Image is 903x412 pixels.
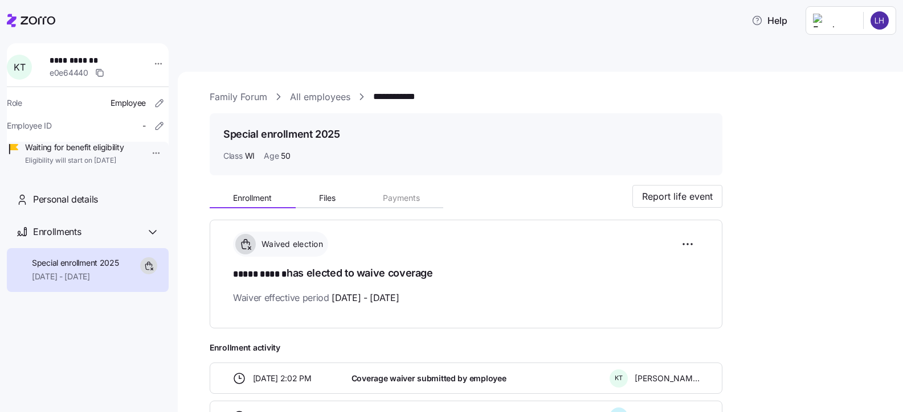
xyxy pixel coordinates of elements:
[319,194,336,202] span: Files
[25,142,124,153] span: Waiting for benefit eligibility
[7,120,52,131] span: Employee ID
[210,342,722,353] span: Enrollment activity
[332,291,399,305] span: [DATE] - [DATE]
[32,271,119,282] span: [DATE] - [DATE]
[253,373,312,384] span: [DATE] 2:02 PM
[383,194,420,202] span: Payments
[111,97,146,109] span: Employee
[210,90,267,104] a: Family Forum
[142,120,146,131] span: -
[33,192,98,207] span: Personal details
[264,150,279,162] span: Age
[615,375,623,381] span: K T
[223,127,340,141] h1: Special enrollment 2025
[14,63,25,72] span: K T
[245,150,255,162] span: WI
[50,67,88,79] span: e0e64440
[233,266,699,282] h1: has elected to waive coverage
[33,225,81,239] span: Enrollments
[233,194,272,202] span: Enrollment
[25,156,124,166] span: Eligibility will start on [DATE]
[281,150,290,162] span: 50
[290,90,350,104] a: All employees
[7,97,22,109] span: Role
[635,373,700,384] span: [PERSON_NAME]
[352,373,506,384] span: Coverage waiver submitted by employee
[632,185,722,208] button: Report life event
[32,257,119,269] span: Special enrollment 2025
[233,291,399,305] span: Waiver effective period
[642,189,713,203] span: Report life event
[223,150,243,162] span: Class
[258,238,323,250] span: Waived election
